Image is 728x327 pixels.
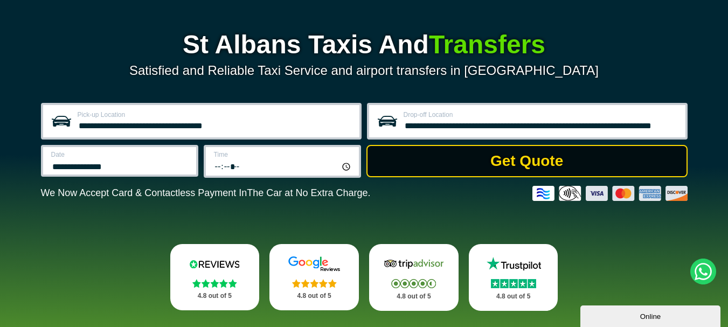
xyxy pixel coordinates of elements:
[170,244,260,310] a: Reviews.io Stars 4.8 out of 5
[182,256,247,272] img: Reviews.io
[491,279,536,288] img: Stars
[282,256,346,272] img: Google
[41,187,371,199] p: We Now Accept Card & Contactless Payment In
[382,256,446,272] img: Tripadvisor
[192,279,237,288] img: Stars
[269,244,359,310] a: Google Stars 4.8 out of 5
[481,290,546,303] p: 4.8 out of 5
[78,112,353,118] label: Pick-up Location
[532,186,688,201] img: Credit And Debit Cards
[247,187,370,198] span: The Car at No Extra Charge.
[391,279,436,288] img: Stars
[369,244,459,311] a: Tripadvisor Stars 4.8 out of 5
[366,145,688,177] button: Get Quote
[281,289,347,303] p: 4.8 out of 5
[429,30,545,59] span: Transfers
[214,151,352,158] label: Time
[404,112,679,118] label: Drop-off Location
[41,63,688,78] p: Satisfied and Reliable Taxi Service and airport transfers in [GEOGRAPHIC_DATA]
[182,289,248,303] p: 4.8 out of 5
[381,290,447,303] p: 4.8 out of 5
[41,32,688,58] h1: St Albans Taxis And
[580,303,723,327] iframe: chat widget
[481,256,546,272] img: Trustpilot
[292,279,337,288] img: Stars
[51,151,190,158] label: Date
[469,244,558,311] a: Trustpilot Stars 4.8 out of 5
